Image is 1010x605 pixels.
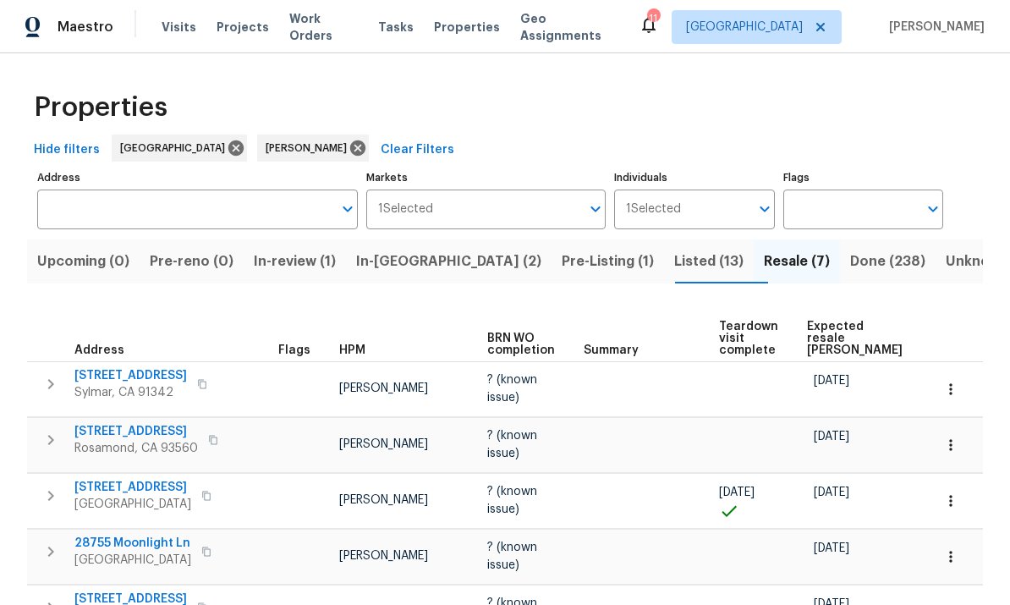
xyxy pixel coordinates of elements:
span: [GEOGRAPHIC_DATA] [74,496,191,513]
span: Sylmar, CA 91342 [74,384,187,401]
span: Pre-Listing (1) [562,250,654,273]
span: Tasks [378,21,414,33]
span: Flags [278,344,310,356]
span: Summary [584,344,639,356]
label: Individuals [614,173,774,183]
span: [PERSON_NAME] [339,494,428,506]
span: 28755 Moonlight Ln [74,535,191,552]
button: Open [336,197,360,221]
span: [DATE] [719,487,755,498]
button: Clear Filters [374,135,461,166]
span: ? (known issue) [487,430,537,459]
span: Properties [434,19,500,36]
span: [STREET_ADDRESS] [74,367,187,384]
span: Clear Filters [381,140,454,161]
span: 1 Selected [626,202,681,217]
span: [GEOGRAPHIC_DATA] [686,19,803,36]
span: [STREET_ADDRESS] [74,479,191,496]
span: [PERSON_NAME] [882,19,985,36]
span: Listed (13) [674,250,744,273]
span: [DATE] [814,487,849,498]
span: Pre-reno (0) [150,250,233,273]
span: [GEOGRAPHIC_DATA] [74,552,191,569]
span: Geo Assignments [520,10,618,44]
button: Hide filters [27,135,107,166]
span: [DATE] [814,375,849,387]
div: 11 [647,10,659,27]
span: Maestro [58,19,113,36]
span: [PERSON_NAME] [339,550,428,562]
span: [GEOGRAPHIC_DATA] [120,140,232,157]
span: [DATE] [814,431,849,443]
span: BRN WO completion [487,333,555,356]
button: Open [753,197,777,221]
span: Rosamond, CA 93560 [74,440,198,457]
div: [PERSON_NAME] [257,135,369,162]
span: [STREET_ADDRESS] [74,423,198,440]
span: Hide filters [34,140,100,161]
span: Projects [217,19,269,36]
span: Teardown visit complete [719,321,778,356]
span: Done (238) [850,250,925,273]
button: Open [921,197,945,221]
span: Visits [162,19,196,36]
span: Work Orders [289,10,358,44]
label: Flags [783,173,943,183]
span: HPM [339,344,365,356]
label: Address [37,173,358,183]
span: ? (known issue) [487,374,537,403]
span: In-review (1) [254,250,336,273]
span: ? (known issue) [487,542,537,570]
span: ? (known issue) [487,486,537,514]
label: Markets [366,173,607,183]
span: Properties [34,99,167,116]
span: [DATE] [814,542,849,554]
span: In-[GEOGRAPHIC_DATA] (2) [356,250,541,273]
span: Address [74,344,124,356]
span: [PERSON_NAME] [339,438,428,450]
span: 1 Selected [378,202,433,217]
span: Resale (7) [764,250,830,273]
div: [GEOGRAPHIC_DATA] [112,135,247,162]
span: [PERSON_NAME] [266,140,354,157]
span: Upcoming (0) [37,250,129,273]
span: [PERSON_NAME] [339,382,428,394]
span: Expected resale [PERSON_NAME] [807,321,903,356]
button: Open [584,197,607,221]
